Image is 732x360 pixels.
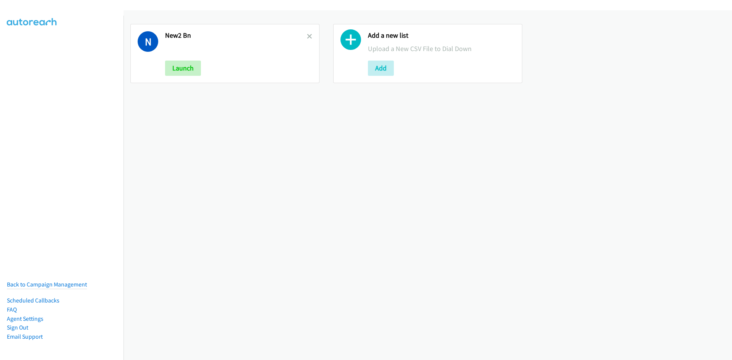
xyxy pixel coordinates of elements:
[368,31,515,40] h2: Add a new list
[138,31,158,52] h1: N
[7,297,59,304] a: Scheduled Callbacks
[7,333,43,340] a: Email Support
[7,324,28,331] a: Sign Out
[368,43,515,54] p: Upload a New CSV File to Dial Down
[368,61,394,76] button: Add
[7,306,17,313] a: FAQ
[165,31,307,40] h2: New2 Bn
[7,315,43,322] a: Agent Settings
[7,281,87,288] a: Back to Campaign Management
[165,61,201,76] button: Launch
